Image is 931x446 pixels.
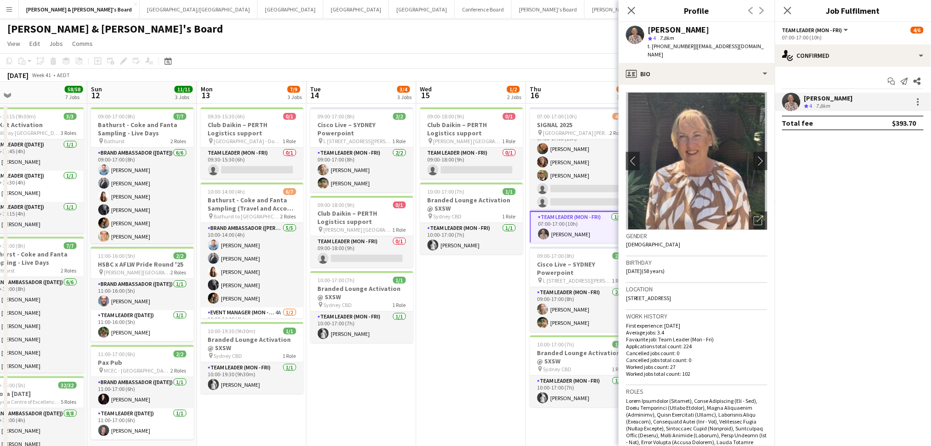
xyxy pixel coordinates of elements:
button: [GEOGRAPHIC_DATA] [389,0,455,18]
h3: Roles [626,387,767,396]
div: 07:00-17:00 (10h) [782,34,924,41]
p: Average jobs: 3.4 [626,329,767,336]
button: Team Leader (Mon - Fri) [782,27,850,33]
button: Conference Board [455,0,512,18]
button: [GEOGRAPHIC_DATA]/[GEOGRAPHIC_DATA] [140,0,258,18]
p: Favourite job: Team Leader (Mon - Fri) [626,336,767,343]
span: | [EMAIL_ADDRESS][DOMAIN_NAME] [648,43,764,58]
div: [PERSON_NAME] [804,94,853,102]
button: [PERSON_NAME] & [PERSON_NAME]'s Board [585,0,702,18]
button: [GEOGRAPHIC_DATA] [323,0,389,18]
button: [PERSON_NAME]'s Board [512,0,585,18]
p: Cancelled jobs total count: 0 [626,357,767,363]
span: 4 [810,102,813,109]
span: t. [PHONE_NUMBER] [648,43,696,50]
div: [PERSON_NAME] [648,26,710,34]
span: 4 [654,34,656,41]
div: Confirmed [775,45,931,67]
span: [DATE] (58 years) [626,268,665,274]
div: $393.70 [892,118,916,128]
h3: Work history [626,312,767,320]
div: Bio [619,63,775,85]
span: [STREET_ADDRESS] [626,295,671,301]
p: Applications total count: 224 [626,343,767,350]
button: [PERSON_NAME] & [PERSON_NAME]'s Board [19,0,140,18]
span: Team Leader (Mon - Fri) [782,27,842,33]
span: 4/6 [911,27,924,33]
span: 7.8km [658,34,676,41]
p: Cancelled jobs count: 0 [626,350,767,357]
h3: Gender [626,232,767,240]
button: [GEOGRAPHIC_DATA] [258,0,323,18]
img: Crew avatar or photo [626,92,767,230]
h3: Profile [619,5,775,17]
p: Worked jobs total count: 102 [626,370,767,377]
span: [DEMOGRAPHIC_DATA] [626,241,681,248]
h3: Job Fulfilment [775,5,931,17]
p: First experience: [DATE] [626,322,767,329]
h3: Birthday [626,258,767,267]
div: Open photos pop-in [749,212,767,230]
p: Worked jobs count: 27 [626,363,767,370]
h3: Location [626,285,767,293]
div: 7.8km [814,102,832,110]
div: Total fee [782,118,813,128]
